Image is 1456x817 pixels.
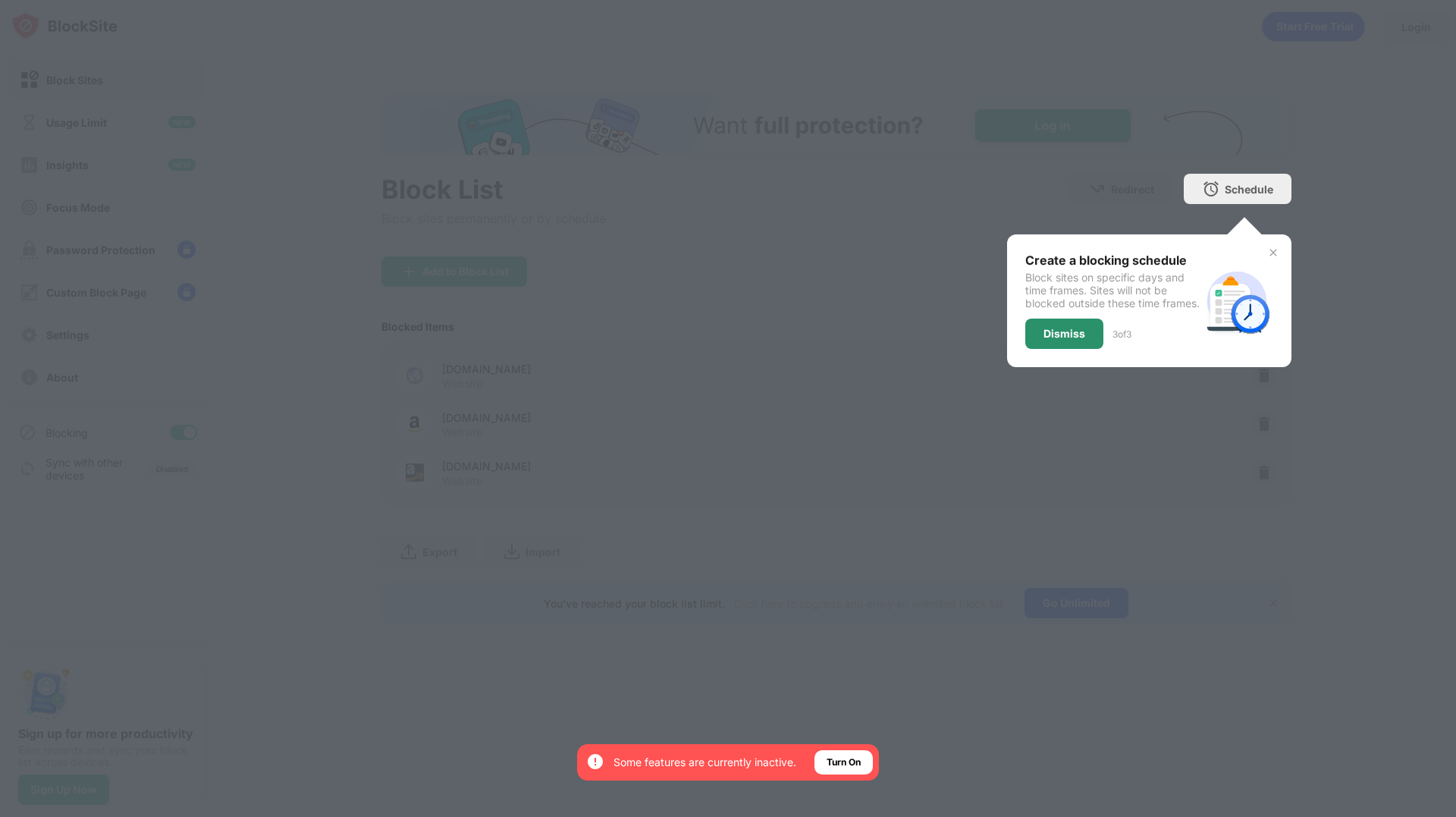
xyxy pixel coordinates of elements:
div: 3 of 3 [1112,328,1131,340]
div: Create a blocking schedule [1025,253,1200,268]
div: Turn On [827,755,861,770]
img: schedule.svg [1200,265,1273,338]
div: Schedule [1225,183,1273,196]
div: Block sites on specific days and time frames. Sites will not be blocked outside these time frames. [1025,271,1200,310]
div: Dismiss [1043,328,1085,340]
img: error-circle-white.svg [586,753,604,771]
img: x-button.svg [1267,247,1279,259]
div: Some features are currently inactive. [613,755,796,770]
